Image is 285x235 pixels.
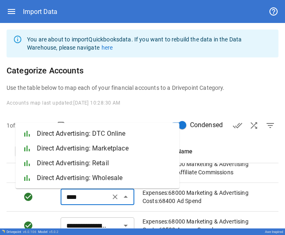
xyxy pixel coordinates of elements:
span: bar_chart [22,129,32,139]
span: Direct Advertising: Retail [37,158,173,168]
p: 1 of 265 unmapped [7,121,53,130]
span: bar_chart [22,144,32,153]
p: Expenses:68000 Marketing & Advertising Costs:68400 Ad Spend [142,189,278,205]
button: Verify Accounts [229,117,246,134]
img: Drivepoint [2,230,5,233]
button: Open [120,220,131,231]
p: Expenses:68000 Marketing & Advertising Costs:68300 Affiliate Commissions [142,160,278,176]
button: AI Auto-Map Accounts [246,117,262,134]
h6: Categorize Accounts [7,64,278,77]
p: Use the table below to map each of your financial accounts to a Drivepoint Category. [7,84,278,92]
button: Close [120,191,131,203]
span: bar_chart [22,173,32,183]
span: Direct Advertising: Marketplace [37,144,173,153]
span: Direct Advertising: Wholesale [37,173,173,183]
span: filter_list [265,121,275,130]
span: Condensed [190,120,223,130]
span: Accounts map last updated: [DATE] 10:28:30 AM [7,100,120,106]
p: Expenses:68000 Marketing & Advertising Costs:68500 Agency Spend [142,217,278,234]
button: Show Unmapped Accounts Only [262,117,278,134]
div: Import Data [23,8,57,16]
div: Awe Inspired [265,230,283,234]
div: You are about to import Quickbooks data. If you want to rebuild the data in the Data Warehouse, p... [27,32,272,55]
span: shuffle [249,121,259,130]
div: Model [38,230,59,234]
span: v 5.0.2 [49,230,59,234]
a: here [102,44,113,51]
span: bar_chart [22,158,32,168]
button: Clear [109,191,121,203]
span: done_all [233,121,242,130]
span: v 6.0.106 [23,230,36,234]
div: Drivepoint [7,230,36,234]
span: Direct Advertising: DTC Online [37,129,173,139]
